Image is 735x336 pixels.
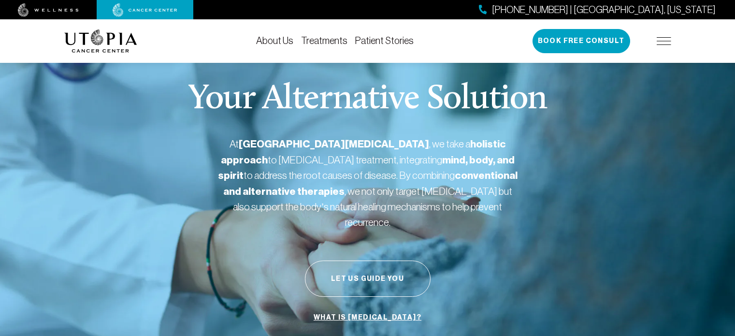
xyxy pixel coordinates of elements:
a: Treatments [301,35,347,46]
a: What is [MEDICAL_DATA]? [311,308,424,327]
p: At , we take a to [MEDICAL_DATA] treatment, integrating to address the root causes of disease. By... [218,136,518,230]
button: Let Us Guide You [305,261,431,297]
strong: conventional and alternative therapies [223,169,518,198]
img: logo [64,29,137,53]
img: wellness [18,3,79,17]
button: Book Free Consult [533,29,630,53]
img: cancer center [113,3,177,17]
strong: holistic approach [221,138,506,166]
a: [PHONE_NUMBER] | [GEOGRAPHIC_DATA], [US_STATE] [479,3,716,17]
strong: [GEOGRAPHIC_DATA][MEDICAL_DATA] [239,138,429,150]
a: Patient Stories [355,35,414,46]
p: Your Alternative Solution [188,82,547,117]
a: About Us [256,35,293,46]
span: [PHONE_NUMBER] | [GEOGRAPHIC_DATA], [US_STATE] [492,3,716,17]
img: icon-hamburger [657,37,671,45]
